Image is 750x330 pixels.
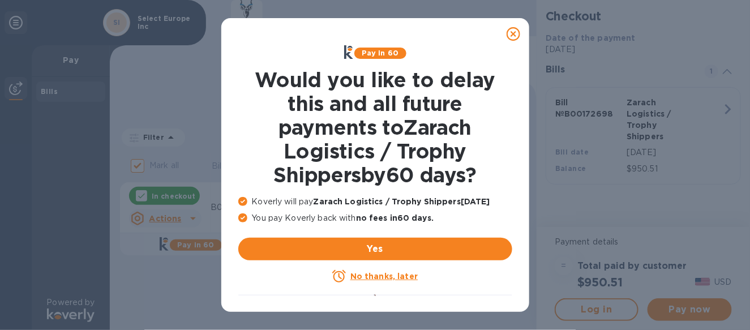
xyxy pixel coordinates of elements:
u: No thanks, later [350,272,418,281]
h1: Would you like to delay this and all future payments to Zarach Logistics / Trophy Shippers by 60 ... [238,68,512,187]
b: Zarach Logistics / Trophy Shippers [DATE] [314,197,490,206]
span: Yes [247,242,503,256]
b: no fees in 60 days . [356,213,434,222]
p: Koverly will pay [238,196,512,208]
button: Yes [238,238,512,260]
b: Pay in 60 [362,49,398,57]
p: You pay Koverly back with [238,212,512,224]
